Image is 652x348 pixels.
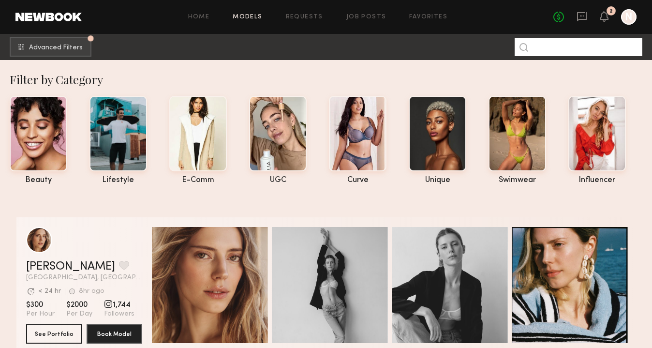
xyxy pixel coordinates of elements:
span: 1,744 [104,300,134,310]
a: Favorites [409,14,447,20]
div: 8hr ago [79,288,104,295]
span: Per Hour [26,310,55,318]
span: [GEOGRAPHIC_DATA], [GEOGRAPHIC_DATA] [26,274,142,281]
div: influencer [568,176,626,184]
div: < 24 hr [38,288,61,295]
div: e-comm [169,176,227,184]
a: N [621,9,637,25]
a: Job Posts [346,14,386,20]
div: lifestyle [89,176,147,184]
div: curve [329,176,386,184]
button: See Portfolio [26,324,82,344]
a: Requests [286,14,323,20]
span: Advanced Filters [29,45,83,51]
span: $300 [26,300,55,310]
span: Per Day [66,310,92,318]
span: $2000 [66,300,92,310]
div: beauty [10,176,67,184]
div: unique [409,176,466,184]
a: Home [188,14,210,20]
div: Filter by Category [10,72,652,87]
button: Advanced Filters [10,37,91,57]
a: [PERSON_NAME] [26,261,115,272]
div: swimwear [489,176,546,184]
div: UGC [249,176,307,184]
button: Book Model [87,324,142,344]
span: Followers [104,310,134,318]
a: Models [233,14,262,20]
div: 2 [609,9,613,14]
